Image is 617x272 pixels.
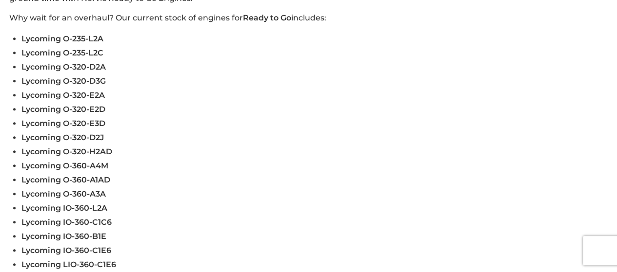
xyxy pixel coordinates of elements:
span: Lycoming O-320-H2AD [21,147,112,156]
span: Lycoming O-320-E2D [21,105,105,114]
span: Lycoming IO-360-C1C6 [21,218,112,227]
span: Lycoming O-360-A4M [21,161,108,170]
span: Lycoming O-235-L2C [21,48,103,57]
p: Why wait for an overhaul? Our current stock of engines for includes: [9,12,608,24]
span: Lycoming O-360-A3A [21,189,106,199]
span: Lycoming LIO-360-C1E6 [21,260,116,269]
span: Lycoming O-320-D2A [21,62,106,72]
span: Lycoming IO-360-C1E6 [21,246,111,255]
span: Lycoming O-320-E3D [21,119,105,128]
strong: Ready to Go [243,13,291,22]
span: Lycoming O-235-L2A [21,34,103,43]
span: Lycoming IO-360-L2A [21,203,107,213]
span: Lycoming O-360-A1AD [21,175,110,184]
span: Lycoming IO-360-B1E [21,232,106,241]
span: Lycoming O-320-E2A [21,91,105,100]
span: Lycoming O-320-D2J [21,133,104,142]
span: Lycoming O-320-D3G [21,76,106,86]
